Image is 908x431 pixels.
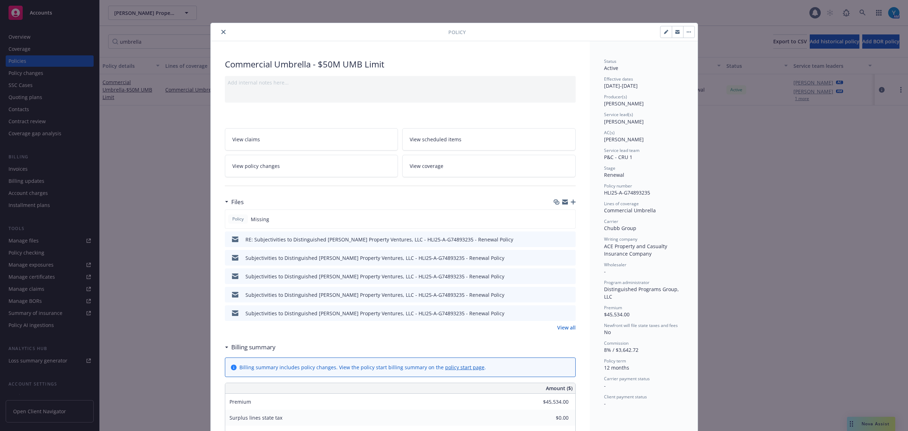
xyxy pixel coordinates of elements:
[527,397,573,407] input: 0.00
[410,136,461,143] span: View scheduled items
[604,94,627,100] span: Producer(s)
[228,79,573,86] div: Add internal notes here...
[604,189,650,196] span: HLI25-A-G74893235
[604,382,606,389] span: -
[219,28,228,36] button: close
[604,171,624,178] span: Renewal
[604,329,611,335] span: No
[566,291,573,299] button: preview file
[604,236,637,242] span: Writing company
[604,76,683,89] div: [DATE] - [DATE]
[604,154,632,160] span: P&C - CRU 1
[604,322,678,328] span: Newfront will file state taxes and fees
[445,364,485,371] a: policy start page
[604,207,683,214] div: Commercial Umbrella
[527,413,573,423] input: 0.00
[604,225,636,231] span: Chubb Group
[225,128,398,151] a: View claims
[604,118,644,125] span: [PERSON_NAME]
[410,162,443,170] span: View coverage
[604,165,615,171] span: Stage
[448,28,466,36] span: Policy
[566,254,573,262] button: preview file
[555,254,561,262] button: download file
[231,197,244,207] h3: Files
[555,291,561,299] button: download file
[555,273,561,280] button: download file
[604,400,606,407] span: -
[229,398,251,405] span: Premium
[245,310,504,317] div: Subjectivities to Distinguished [PERSON_NAME] Property Ventures, LLC - HLI25-A-G74893235 - Renewa...
[604,347,638,353] span: 8% / $3,642.72
[604,147,640,153] span: Service lead team
[604,340,629,346] span: Commission
[251,215,269,223] span: Missing
[245,291,504,299] div: Subjectivities to Distinguished [PERSON_NAME] Property Ventures, LLC - HLI25-A-G74893235 - Renewa...
[604,183,632,189] span: Policy number
[604,130,615,136] span: AC(s)
[245,236,513,243] div: RE: Subjectivities to Distinguished [PERSON_NAME] Property Ventures, LLC - HLI25-A-G74893235 - Re...
[555,236,561,243] button: download file
[566,236,573,243] button: preview file
[566,273,573,280] button: preview file
[604,268,606,275] span: -
[229,414,282,421] span: Surplus lines state tax
[604,311,630,318] span: $45,534.00
[225,197,244,207] div: Files
[402,128,576,151] a: View scheduled items
[604,243,669,257] span: ACE Property and Casualty Insurance Company
[604,136,644,143] span: [PERSON_NAME]
[231,343,276,352] h3: Billing summary
[604,111,633,118] span: Service lead(s)
[402,155,576,177] a: View coverage
[232,136,260,143] span: View claims
[604,65,618,71] span: Active
[604,364,629,371] span: 12 months
[225,58,576,70] div: Commercial Umbrella - $50M UMB Limit
[604,286,680,300] span: Distinguished Programs Group, LLC
[604,201,639,207] span: Lines of coverage
[245,254,504,262] div: Subjectivities to Distinguished [PERSON_NAME] Property Ventures, LLC - HLI25-A-G74893235 - Renewa...
[239,364,486,371] div: Billing summary includes policy changes. View the policy start billing summary on the .
[604,218,618,224] span: Carrier
[604,279,649,285] span: Program administrator
[557,324,576,331] a: View all
[225,343,276,352] div: Billing summary
[245,273,504,280] div: Subjectivities to Distinguished [PERSON_NAME] Property Ventures, LLC - HLI25-A-G74893235 - Renewa...
[546,384,572,392] span: Amount ($)
[555,310,561,317] button: download file
[231,216,245,222] span: Policy
[604,100,644,107] span: [PERSON_NAME]
[604,262,626,268] span: Wholesaler
[604,76,633,82] span: Effective dates
[225,155,398,177] a: View policy changes
[604,376,650,382] span: Carrier payment status
[232,162,280,170] span: View policy changes
[604,394,647,400] span: Client payment status
[604,305,622,311] span: Premium
[604,358,626,364] span: Policy term
[566,310,573,317] button: preview file
[604,58,616,64] span: Status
